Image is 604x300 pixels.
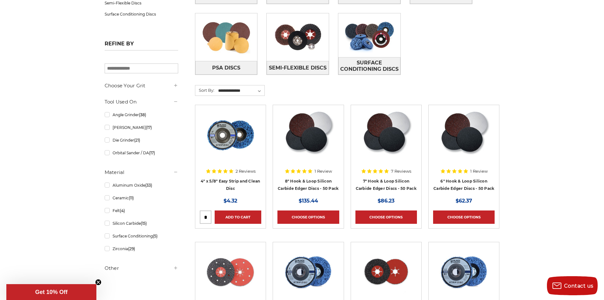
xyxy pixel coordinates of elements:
[195,85,214,95] label: Sort By:
[267,61,329,75] a: Semi-Flexible Discs
[105,147,178,158] a: Orbital Sander / DA
[470,169,488,173] span: 1 Review
[456,198,472,204] span: $62.37
[105,82,178,90] h5: Choose Your Grit
[433,110,495,171] a: Silicon Carbide 6" Hook & Loop Edger Discs
[120,208,125,213] span: (4)
[378,198,394,204] span: $86.23
[299,198,318,204] span: $135.44
[356,179,417,191] a: 7" Hook & Loop Silicon Carbide Edger Discs - 50 Pack
[105,264,178,272] h5: Other
[438,110,490,160] img: Silicon Carbide 6" Hook & Loop Edger Discs
[278,179,339,191] a: 8" Hook & Loop Silicon Carbide Edger Discs - 50 Pack
[205,247,256,297] img: 7" x 7/8" Silicon Carbide Semi Flex Disc
[129,196,134,200] span: (11)
[433,210,495,224] a: Choose Options
[433,179,494,191] a: 6" Hook & Loop Silicon Carbide Edger Discs - 50 Pack
[547,276,598,295] button: Contact us
[134,138,140,143] span: (21)
[195,61,257,75] a: PSA Discs
[105,9,178,20] a: Surface Conditioning Discs
[146,125,152,130] span: (17)
[215,210,261,224] a: Add to Cart
[105,205,178,216] a: Felt
[338,57,400,75] a: Surface Conditioning Discs
[128,246,135,251] span: (29)
[355,210,417,224] a: Choose Options
[212,63,240,73] span: PSA Discs
[217,86,264,96] select: Sort By:
[105,230,178,242] a: Surface Conditioning
[564,283,594,289] span: Contact us
[105,180,178,191] a: Aluminum Oxide
[277,110,339,171] a: Silicon Carbide 8" Hook & Loop Edger Discs
[141,221,147,226] span: (15)
[105,169,178,176] h5: Material
[355,110,417,171] a: Silicon Carbide 7" Hook & Loop Edger Discs
[205,110,256,160] img: 4" x 5/8" easy strip and clean discs
[267,15,329,59] img: Semi-Flexible Discs
[283,247,334,297] img: blue clean and strip disc
[338,13,400,57] img: Surface Conditioning Discs
[200,110,261,171] a: 4" x 5/8" easy strip and clean discs
[236,169,256,173] span: 2 Reviews
[201,179,260,191] a: 4" x 5/8" Easy Strip and Clean Disc
[105,243,178,254] a: Zirconia
[391,169,411,173] span: 7 Reviews
[437,247,491,297] img: 4-1/2" x 7/8" Easy Strip and Clean Disc
[6,284,96,300] div: Get 10% OffClose teaser
[283,110,334,160] img: Silicon Carbide 8" Hook & Loop Edger Discs
[105,218,178,229] a: Silicon Carbide
[105,122,178,133] a: [PERSON_NAME]
[153,234,158,238] span: (5)
[95,279,101,285] button: Close teaser
[224,198,237,204] span: $4.32
[315,169,332,173] span: 1 Review
[105,109,178,120] a: Angle Grinder
[149,150,155,155] span: (17)
[35,289,68,295] span: Get 10% Off
[145,183,152,188] span: (33)
[360,110,412,160] img: Silicon Carbide 7" Hook & Loop Edger Discs
[105,135,178,146] a: Die Grinder
[339,57,400,75] span: Surface Conditioning Discs
[105,41,178,50] h5: Refine by
[277,210,339,224] a: Choose Options
[139,112,146,117] span: (38)
[269,63,327,73] span: Semi-Flexible Discs
[105,98,178,106] h5: Tool Used On
[361,247,412,297] img: 4.5" x 7/8" Silicon Carbide Semi Flex Disc
[105,192,178,203] a: Ceramic
[195,15,257,59] img: PSA Discs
